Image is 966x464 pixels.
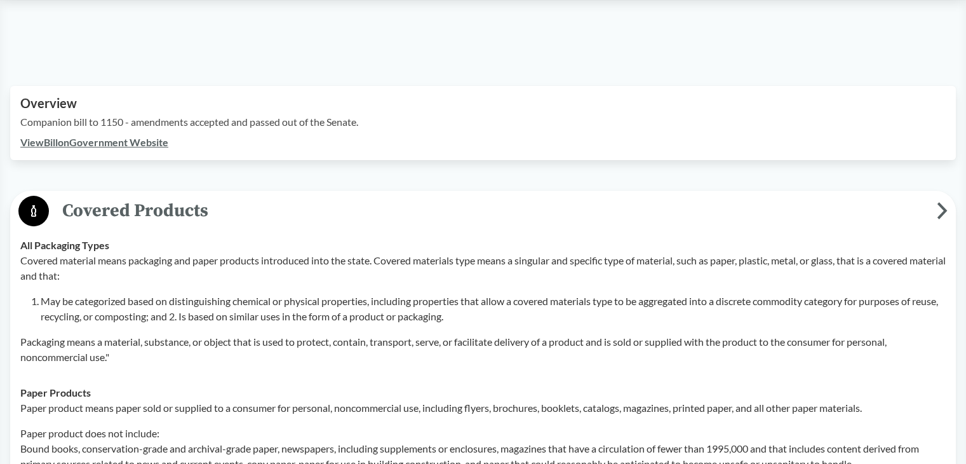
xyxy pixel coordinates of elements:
[49,196,937,225] span: Covered Products
[41,294,946,324] li: May be categorized based on distinguishing chemical or physical properties, including properties ...
[20,136,168,148] a: ViewBillonGovernment Website
[20,334,946,365] p: Packaging means a material, substance, or object that is used to protect, contain, transport, ser...
[20,114,946,130] p: Companion bill to 1150 - amendments accepted and passed out of the Senate.
[20,253,946,283] p: Covered material means packaging and paper products introduced into the state. Covered materials ...
[20,96,946,111] h2: Overview
[20,239,109,251] strong: All Packaging Types
[20,400,946,416] p: Paper product means paper sold or supplied to a consumer for personal, noncommercial use, includi...
[15,195,951,228] button: Covered Products
[20,386,91,399] strong: Paper Products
